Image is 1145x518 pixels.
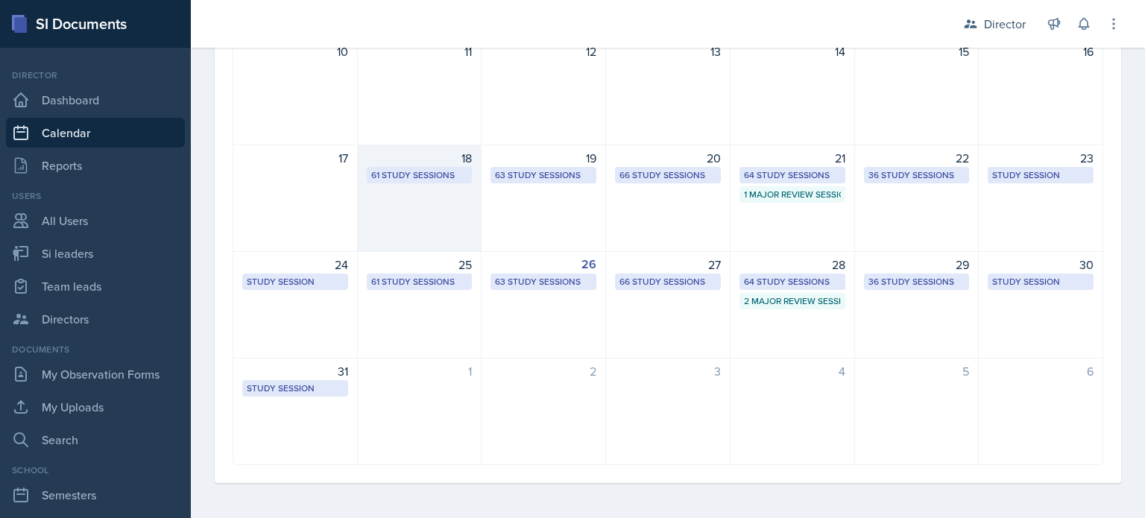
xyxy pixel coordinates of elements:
[992,168,1089,182] div: Study Session
[242,149,348,167] div: 17
[6,425,185,455] a: Search
[6,206,185,236] a: All Users
[491,42,596,60] div: 12
[988,256,1094,274] div: 30
[367,42,473,60] div: 11
[6,271,185,301] a: Team leads
[242,256,348,274] div: 24
[491,149,596,167] div: 19
[6,69,185,82] div: Director
[6,392,185,422] a: My Uploads
[6,118,185,148] a: Calendar
[619,168,716,182] div: 66 Study Sessions
[367,362,473,380] div: 1
[491,256,596,274] div: 26
[868,275,965,288] div: 36 Study Sessions
[615,256,721,274] div: 27
[739,362,845,380] div: 4
[984,15,1026,33] div: Director
[6,480,185,510] a: Semesters
[744,168,841,182] div: 64 Study Sessions
[371,168,468,182] div: 61 Study Sessions
[371,275,468,288] div: 61 Study Sessions
[615,42,721,60] div: 13
[495,275,592,288] div: 63 Study Sessions
[864,362,970,380] div: 5
[739,149,845,167] div: 21
[6,239,185,268] a: Si leaders
[744,188,841,201] div: 1 Major Review Session
[868,168,965,182] div: 36 Study Sessions
[988,362,1094,380] div: 6
[864,149,970,167] div: 22
[6,189,185,203] div: Users
[242,362,348,380] div: 31
[864,42,970,60] div: 15
[992,275,1089,288] div: Study Session
[247,275,344,288] div: Study Session
[6,464,185,477] div: School
[739,256,845,274] div: 28
[864,256,970,274] div: 29
[491,362,596,380] div: 2
[988,42,1094,60] div: 16
[247,382,344,395] div: Study Session
[615,149,721,167] div: 20
[744,294,841,308] div: 2 Major Review Sessions
[6,85,185,115] a: Dashboard
[6,359,185,389] a: My Observation Forms
[495,168,592,182] div: 63 Study Sessions
[6,304,185,334] a: Directors
[242,42,348,60] div: 10
[619,275,716,288] div: 66 Study Sessions
[367,149,473,167] div: 18
[615,362,721,380] div: 3
[744,275,841,288] div: 64 Study Sessions
[367,256,473,274] div: 25
[6,343,185,356] div: Documents
[988,149,1094,167] div: 23
[6,151,185,180] a: Reports
[739,42,845,60] div: 14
